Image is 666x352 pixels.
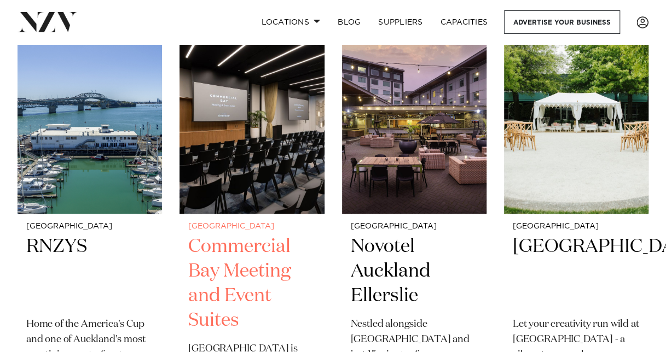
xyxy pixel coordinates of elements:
a: Advertise your business [504,10,620,34]
h2: RNZYS [26,234,153,308]
h2: [GEOGRAPHIC_DATA] [513,234,640,308]
h2: Commercial Bay Meeting and Event Suites [188,234,315,333]
small: [GEOGRAPHIC_DATA] [26,222,153,231]
a: BLOG [329,10,369,34]
a: Capacities [432,10,497,34]
small: [GEOGRAPHIC_DATA] [188,222,315,231]
a: Locations [252,10,329,34]
img: nzv-logo.png [18,12,77,32]
small: [GEOGRAPHIC_DATA] [513,222,640,231]
a: SUPPLIERS [369,10,431,34]
h2: Novotel Auckland Ellerslie [351,234,478,308]
small: [GEOGRAPHIC_DATA] [351,222,478,231]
